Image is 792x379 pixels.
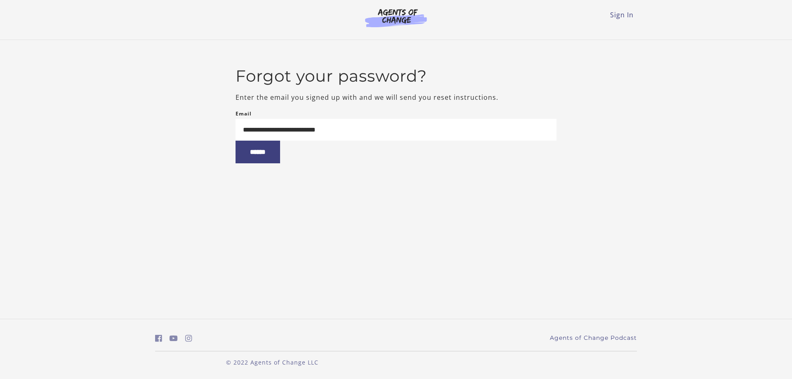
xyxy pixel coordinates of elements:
[610,10,634,19] a: Sign In
[185,334,192,342] i: https://www.instagram.com/agentsofchangeprep/ (Open in a new window)
[550,334,637,342] a: Agents of Change Podcast
[185,332,192,344] a: https://www.instagram.com/agentsofchangeprep/ (Open in a new window)
[155,358,389,367] p: © 2022 Agents of Change LLC
[155,332,162,344] a: https://www.facebook.com/groups/aswbtestprep (Open in a new window)
[236,92,557,102] p: Enter the email you signed up with and we will send you reset instructions.
[170,334,178,342] i: https://www.youtube.com/c/AgentsofChangeTestPrepbyMeaganMitchell (Open in a new window)
[155,334,162,342] i: https://www.facebook.com/groups/aswbtestprep (Open in a new window)
[236,66,557,86] h2: Forgot your password?
[356,8,436,27] img: Agents of Change Logo
[236,109,252,119] label: Email
[170,332,178,344] a: https://www.youtube.com/c/AgentsofChangeTestPrepbyMeaganMitchell (Open in a new window)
